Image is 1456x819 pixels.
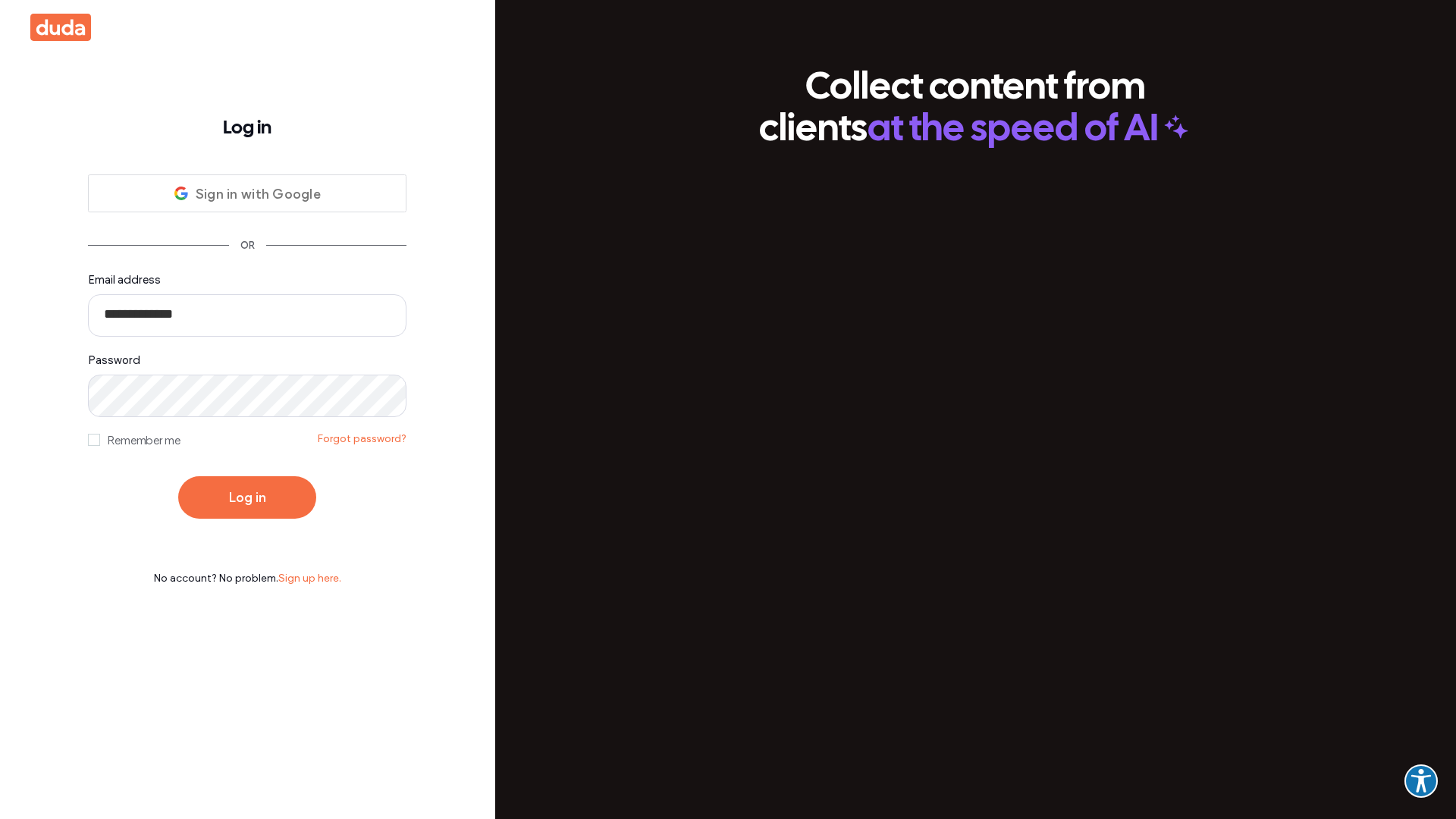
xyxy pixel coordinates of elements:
button: Log in [178,476,316,519]
aside: Accessibility Help Desk [1404,764,1438,801]
a: Sign up here. [278,572,341,585]
button: Explore your accessibility options [1404,764,1438,798]
label: Password [88,350,406,417]
label: Remember me [88,432,180,450]
a: Sign in with Google [88,174,406,212]
div: No account? No problem. [88,572,406,585]
div: Collect content from clients [752,67,1199,151]
h1: Log in [88,114,406,144]
input: Password [88,375,406,417]
label: Email address [88,270,406,337]
input: Email address [88,294,406,337]
span: at the speed of AI [868,109,1159,151]
a: Forgot password? [318,431,406,447]
div: OR [229,240,267,251]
